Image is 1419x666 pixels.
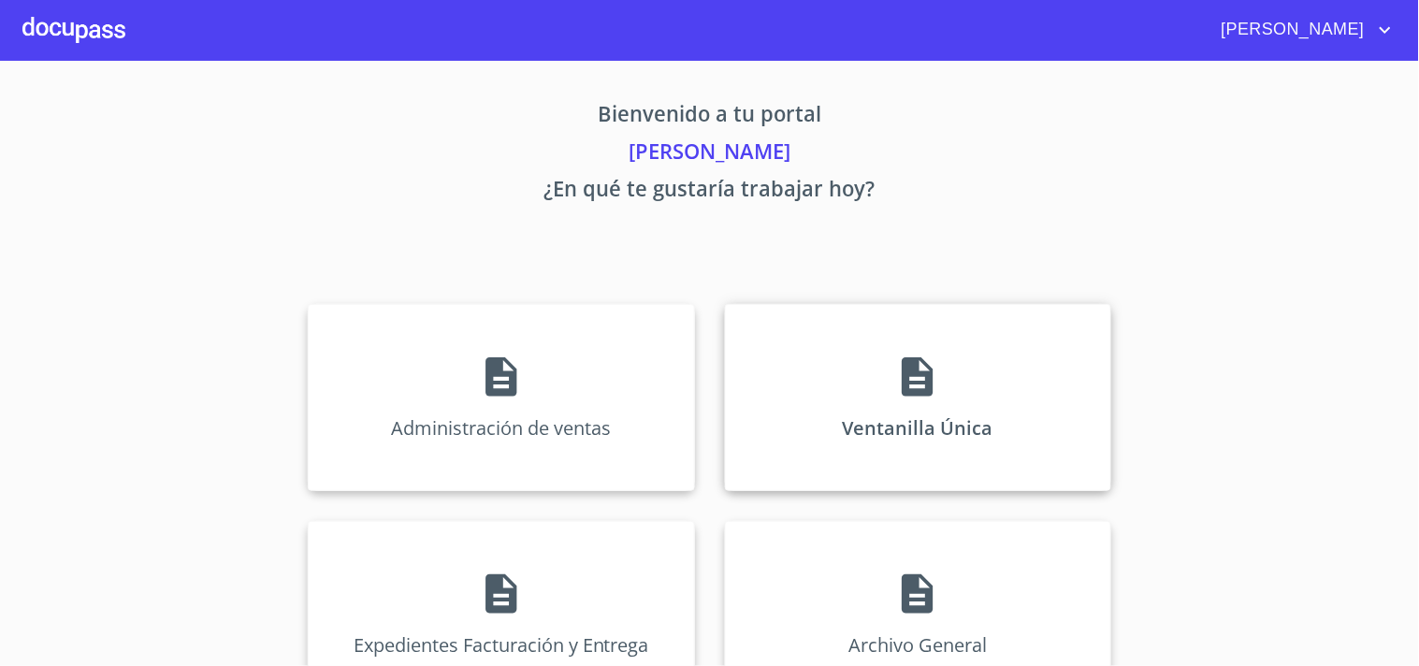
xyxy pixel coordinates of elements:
p: [PERSON_NAME] [134,136,1286,173]
span: [PERSON_NAME] [1208,15,1374,45]
p: Expedientes Facturación y Entrega [354,632,649,658]
button: account of current user [1208,15,1397,45]
p: Bienvenido a tu portal [134,98,1286,136]
p: Administración de ventas [391,415,611,441]
p: Ventanilla Única [843,415,993,441]
p: Archivo General [848,632,987,658]
p: ¿En qué te gustaría trabajar hoy? [134,173,1286,210]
